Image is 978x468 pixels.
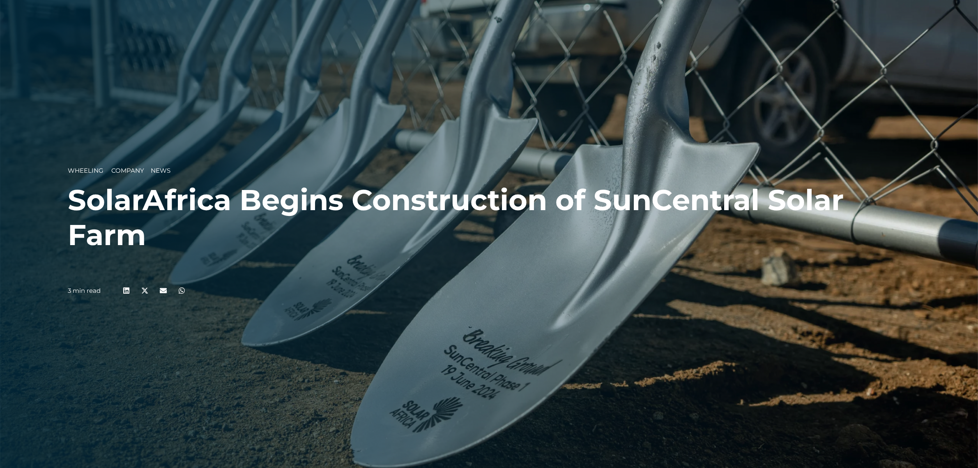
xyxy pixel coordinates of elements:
[136,281,154,300] div: Share on x-twitter
[68,167,104,174] span: Wheeling
[68,183,910,253] h1: SolarAfrica Begins Construction of SunCentral Solar Farm
[117,281,136,300] div: Share on linkedin
[111,167,144,174] span: Company
[144,167,151,174] span: __
[68,287,101,294] p: 3 min read
[173,281,191,300] div: Share on whatsapp
[154,281,173,300] div: Share on email
[151,167,170,174] span: News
